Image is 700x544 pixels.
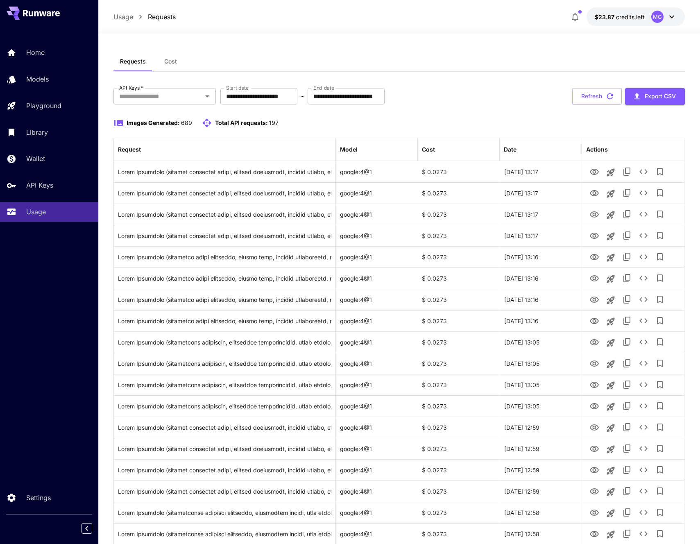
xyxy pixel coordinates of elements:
[586,461,603,478] button: View Image
[635,270,652,286] button: See details
[586,504,603,521] button: View Image
[500,395,582,417] div: 02 Sep, 2025 13:05
[603,335,619,351] button: Launch in playground
[652,398,668,414] button: Add to library
[118,396,331,417] div: Click to copy prompt
[336,225,418,246] div: google:4@1
[113,12,133,22] p: Usage
[652,227,668,244] button: Add to library
[635,462,652,478] button: See details
[418,289,500,310] div: $ 0.0273
[118,417,331,438] div: Click to copy prompt
[202,91,213,102] button: Open
[26,493,51,503] p: Settings
[635,526,652,542] button: See details
[619,483,635,499] button: Copy TaskUUID
[336,182,418,204] div: google:4@1
[500,459,582,481] div: 02 Sep, 2025 12:59
[118,353,331,374] div: Click to copy prompt
[181,119,192,126] span: 689
[586,355,603,372] button: View Image
[336,395,418,417] div: google:4@1
[619,185,635,201] button: Copy TaskUUID
[148,12,176,22] a: Requests
[603,271,619,287] button: Launch in playground
[26,180,53,190] p: API Keys
[120,58,146,65] span: Requests
[500,246,582,267] div: 02 Sep, 2025 13:16
[652,504,668,521] button: Add to library
[336,310,418,331] div: google:4@1
[336,417,418,438] div: google:4@1
[619,270,635,286] button: Copy TaskUUID
[336,331,418,353] div: google:4@1
[500,267,582,289] div: 02 Sep, 2025 13:16
[336,161,418,182] div: google:4@1
[586,397,603,414] button: View Image
[619,504,635,521] button: Copy TaskUUID
[595,14,616,20] span: $23.87
[587,7,685,26] button: $23.8728MG
[635,504,652,521] button: See details
[635,440,652,457] button: See details
[586,525,603,542] button: View Image
[164,58,177,65] span: Cost
[422,146,435,153] div: Cost
[586,146,608,153] div: Actions
[635,227,652,244] button: See details
[118,374,331,395] div: Click to copy prompt
[118,146,141,153] div: Request
[586,248,603,265] button: View Image
[619,249,635,265] button: Copy TaskUUID
[652,163,668,180] button: Add to library
[572,88,622,105] button: Refresh
[88,521,98,536] div: Collapse sidebar
[300,91,305,101] p: ~
[340,146,358,153] div: Model
[603,207,619,223] button: Launch in playground
[586,312,603,329] button: View Image
[269,119,279,126] span: 197
[651,11,664,23] div: MG
[418,374,500,395] div: $ 0.0273
[652,313,668,329] button: Add to library
[418,246,500,267] div: $ 0.0273
[26,48,45,57] p: Home
[418,395,500,417] div: $ 0.0273
[603,505,619,521] button: Launch in playground
[418,459,500,481] div: $ 0.0273
[586,206,603,222] button: View Image
[635,313,652,329] button: See details
[586,333,603,350] button: View Image
[659,505,700,544] div: Chat Widget
[603,441,619,458] button: Launch in playground
[619,462,635,478] button: Copy TaskUUID
[118,502,331,523] div: Click to copy prompt
[652,483,668,499] button: Add to library
[603,249,619,266] button: Launch in playground
[336,267,418,289] div: google:4@1
[500,353,582,374] div: 02 Sep, 2025 13:05
[586,483,603,499] button: View Image
[619,398,635,414] button: Copy TaskUUID
[619,526,635,542] button: Copy TaskUUID
[652,462,668,478] button: Add to library
[26,207,46,217] p: Usage
[619,206,635,222] button: Copy TaskUUID
[595,13,645,21] div: $23.8728
[336,353,418,374] div: google:4@1
[586,227,603,244] button: View Image
[26,101,61,111] p: Playground
[26,74,49,84] p: Models
[313,84,334,91] label: End date
[500,481,582,502] div: 02 Sep, 2025 12:59
[603,356,619,372] button: Launch in playground
[619,291,635,308] button: Copy TaskUUID
[619,227,635,244] button: Copy TaskUUID
[635,483,652,499] button: See details
[603,420,619,436] button: Launch in playground
[603,462,619,479] button: Launch in playground
[619,355,635,372] button: Copy TaskUUID
[603,186,619,202] button: Launch in playground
